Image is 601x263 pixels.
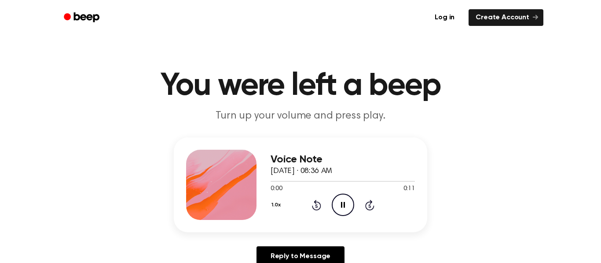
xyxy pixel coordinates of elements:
h3: Voice Note [271,154,415,166]
span: [DATE] · 08:36 AM [271,167,332,175]
p: Turn up your volume and press play. [132,109,469,123]
a: Beep [58,9,107,26]
button: 1.0x [271,198,284,213]
span: 0:11 [403,184,415,194]
a: Log in [426,7,463,28]
h1: You were left a beep [75,70,526,102]
a: Create Account [469,9,543,26]
span: 0:00 [271,184,282,194]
